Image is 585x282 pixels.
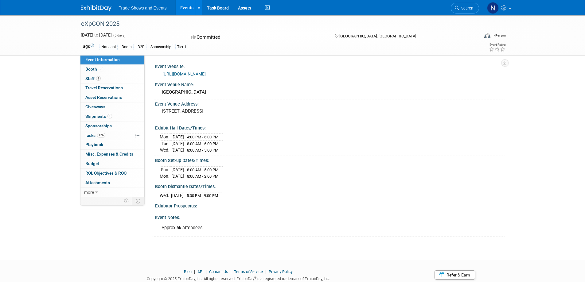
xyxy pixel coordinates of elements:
[85,85,123,90] span: Travel Reservations
[187,135,218,139] span: 4:00 PM - 6:00 PM
[149,44,173,50] div: Sponsorship
[80,74,144,83] a: Staff1
[175,44,188,50] div: Tier 1
[121,197,132,205] td: Personalize Event Tab Strip
[85,67,104,71] span: Booth
[229,269,233,274] span: |
[187,174,218,179] span: 8:00 AM - 2:00 PM
[171,147,184,153] td: [DATE]
[80,159,144,168] a: Budget
[80,178,144,187] a: Attachments
[85,161,99,166] span: Budget
[97,133,105,137] span: 12%
[254,276,256,279] sup: ®
[99,44,118,50] div: National
[187,148,218,153] span: 8:00 AM - 5:00 PM
[132,197,144,205] td: Toggle Event Tabs
[85,133,105,138] span: Tasks
[85,171,127,176] span: ROI, Objectives & ROO
[162,71,206,76] a: [URL][DOMAIN_NAME]
[80,140,144,149] a: Playbook
[96,76,101,81] span: 1
[197,269,203,274] a: API
[80,150,144,159] a: Misc. Expenses & Credits
[339,34,416,38] span: [GEOGRAPHIC_DATA], [GEOGRAPHIC_DATA]
[171,140,184,147] td: [DATE]
[160,173,171,180] td: Mon.
[80,188,144,197] a: more
[171,173,184,180] td: [DATE]
[162,108,294,114] pre: [STREET_ADDRESS]
[160,87,500,97] div: [GEOGRAPHIC_DATA]
[160,140,171,147] td: Tue.
[85,57,120,62] span: Event Information
[204,269,208,274] span: |
[80,169,144,178] a: ROI, Objectives & ROO
[155,213,505,221] div: Event Notes:
[157,222,436,234] div: Approx 6k attendees
[193,269,197,274] span: |
[491,33,506,38] div: In-Person
[85,142,103,147] span: Playbook
[160,166,171,173] td: Sun.
[93,33,99,37] span: to
[160,192,171,199] td: Wed.
[187,193,218,198] span: 5:00 PM - 9:00 PM
[209,269,228,274] a: Contact Us
[80,112,144,121] a: Shipments1
[85,123,112,128] span: Sponsorships
[85,114,112,119] span: Shipments
[160,134,171,141] td: Mon.
[187,141,218,146] span: 8:00 AM - 6:00 PM
[155,201,505,209] div: Exhibitor Prospectus:
[81,275,396,282] div: Copyright © 2025 ExhibitDay, Inc. All rights reserved. ExhibitDay is a registered trademark of Ex...
[155,80,505,88] div: Event Venue Name:
[79,18,470,29] div: eXpCON 2025
[160,147,171,153] td: Wed.
[155,182,505,190] div: Booth Dismantle Dates/Times:
[189,32,325,43] div: Committed
[435,270,475,280] a: Refer & Earn
[171,134,184,141] td: [DATE]
[85,180,110,185] span: Attachments
[80,55,144,64] a: Event Information
[80,65,144,74] a: Booth
[85,76,101,81] span: Staff
[487,2,499,14] img: Nate McCombs
[85,95,122,100] span: Asset Reservations
[80,131,144,140] a: Tasks12%
[80,102,144,112] a: Giveaways
[81,5,111,11] img: ExhibitDay
[85,152,133,156] span: Misc. Expenses & Credits
[234,269,263,274] a: Terms of Service
[484,33,490,38] img: Format-Inperson.png
[120,44,134,50] div: Booth
[155,62,505,70] div: Event Website:
[155,99,505,107] div: Event Venue Address:
[264,269,268,274] span: |
[269,269,293,274] a: Privacy Policy
[489,43,505,46] div: Event Rating
[459,6,473,10] span: Search
[171,166,184,173] td: [DATE]
[100,67,103,71] i: Booth reservation complete
[80,122,144,131] a: Sponsorships
[85,104,105,109] span: Giveaways
[155,156,505,164] div: Booth Set-up Dates/Times:
[184,269,192,274] a: Blog
[80,93,144,102] a: Asset Reservations
[84,190,94,195] span: more
[81,43,94,50] td: Tags
[80,83,144,93] a: Travel Reservations
[443,32,506,41] div: Event Format
[171,192,184,199] td: [DATE]
[113,33,126,37] span: (5 days)
[155,123,505,131] div: Exhibit Hall Dates/Times:
[81,33,112,37] span: [DATE] [DATE]
[451,3,479,14] a: Search
[119,6,167,10] span: Trade Shows and Events
[136,44,146,50] div: B2B
[187,168,218,172] span: 8:00 AM - 5:00 PM
[107,114,112,118] span: 1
